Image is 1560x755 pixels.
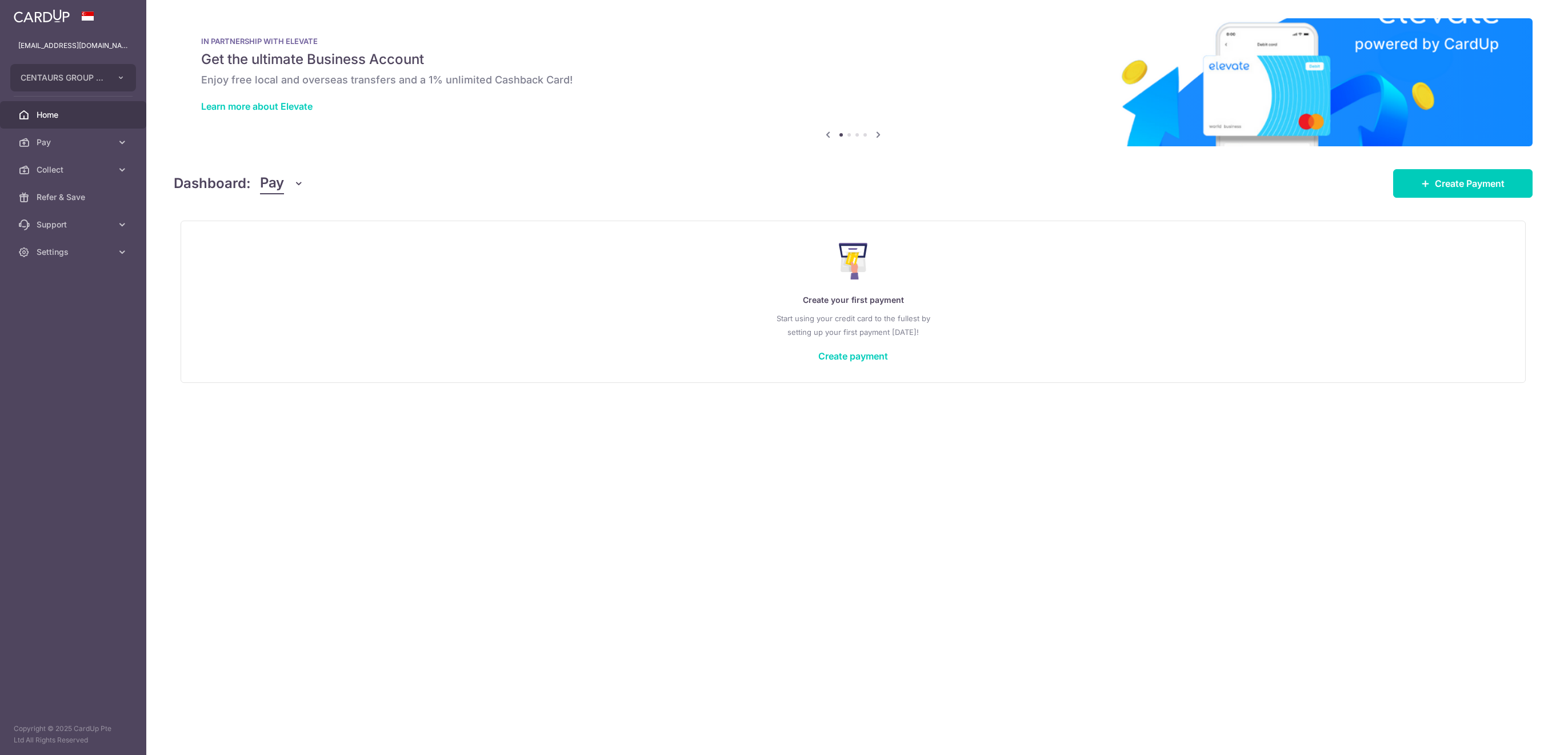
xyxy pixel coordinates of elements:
span: CENTAURS GROUP PRIVATE LIMITED [21,72,105,83]
button: Pay [260,173,304,194]
span: Pay [37,137,112,148]
h4: Dashboard: [174,173,251,194]
a: Learn more about Elevate [201,101,313,112]
a: Create Payment [1393,169,1533,198]
span: Home [37,109,112,121]
span: Refer & Save [37,191,112,203]
span: Collect [37,164,112,175]
span: Pay [260,173,284,194]
p: IN PARTNERSHIP WITH ELEVATE [201,37,1505,46]
h6: Enjoy free local and overseas transfers and a 1% unlimited Cashback Card! [201,73,1505,87]
img: Renovation banner [174,18,1533,146]
p: Create your first payment [204,293,1502,307]
span: Create Payment [1435,177,1505,190]
p: [EMAIL_ADDRESS][DOMAIN_NAME] [18,40,128,51]
span: Settings [37,246,112,258]
p: Start using your credit card to the fullest by setting up your first payment [DATE]! [204,311,1502,339]
a: Create payment [818,350,888,362]
img: CardUp [14,9,70,23]
img: Make Payment [839,243,868,279]
button: CENTAURS GROUP PRIVATE LIMITED [10,64,136,91]
h5: Get the ultimate Business Account [201,50,1505,69]
span: Support [37,219,112,230]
